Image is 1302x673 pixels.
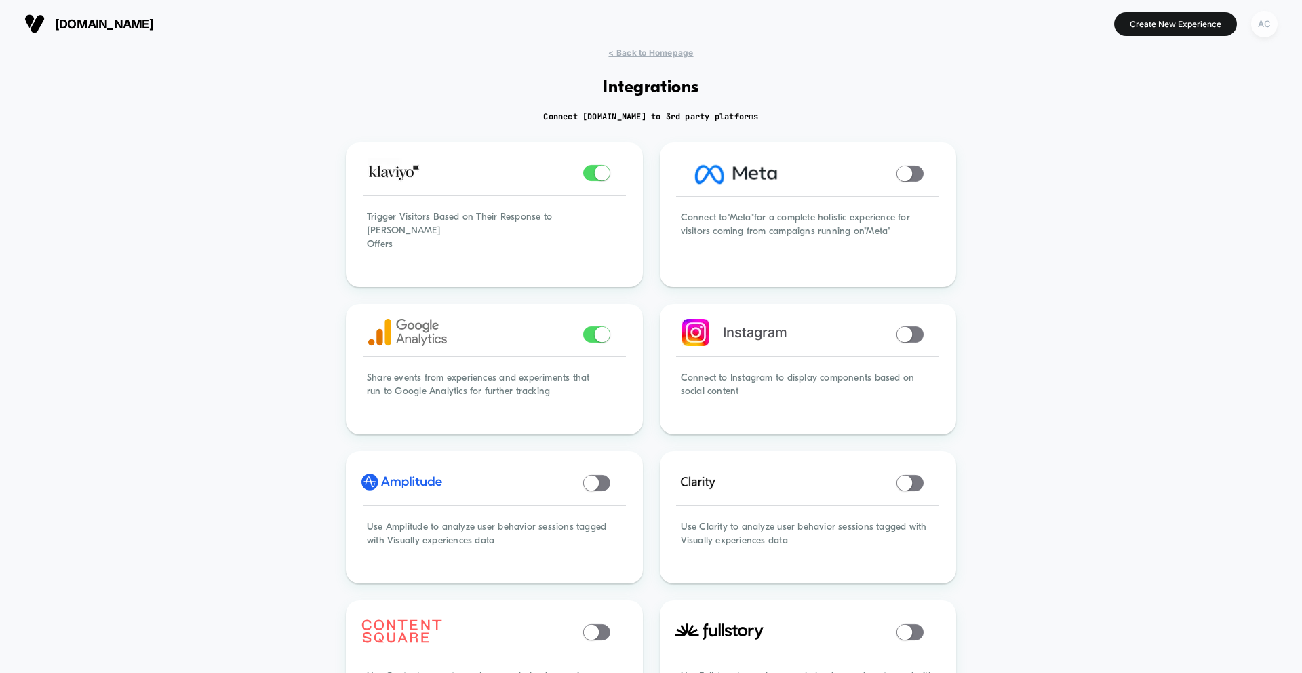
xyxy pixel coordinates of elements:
div: Connect to Instagram to display components based on social content [662,353,955,432]
div: Share events from experiences and experiments that run to Google Analytics for further tracking [348,353,641,432]
img: clarity [675,470,722,494]
div: AC [1251,11,1278,37]
img: fullstory [675,623,764,640]
h1: Integrations [603,78,699,98]
img: google analytics [368,319,447,346]
h2: Connect [DOMAIN_NAME] to 3rd party platforms [543,111,758,122]
button: [DOMAIN_NAME] [20,13,157,35]
img: amplitude [361,470,442,494]
button: AC [1247,10,1282,38]
span: Instagram [723,324,787,341]
div: Use Amplitude to analyze user behavior sessions tagged with Visually experiences data [348,502,641,581]
img: Klaviyo [368,158,420,185]
img: contentsquare [361,619,442,643]
div: Use Clarity to analyze user behavior sessions tagged with Visually experiences data [662,502,955,581]
img: Visually logo [24,14,45,34]
div: Connect to "Meta" for a complete holistic experience for visitors coming from campaigns running o... [662,193,955,284]
span: [DOMAIN_NAME] [55,17,153,31]
img: instagram [682,319,709,346]
img: Facebook [669,148,804,199]
span: < Back to Homepage [608,47,693,58]
button: Create New Experience [1114,12,1237,36]
div: Trigger Visitors Based on Their Response to [PERSON_NAME] Offers [348,192,641,284]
